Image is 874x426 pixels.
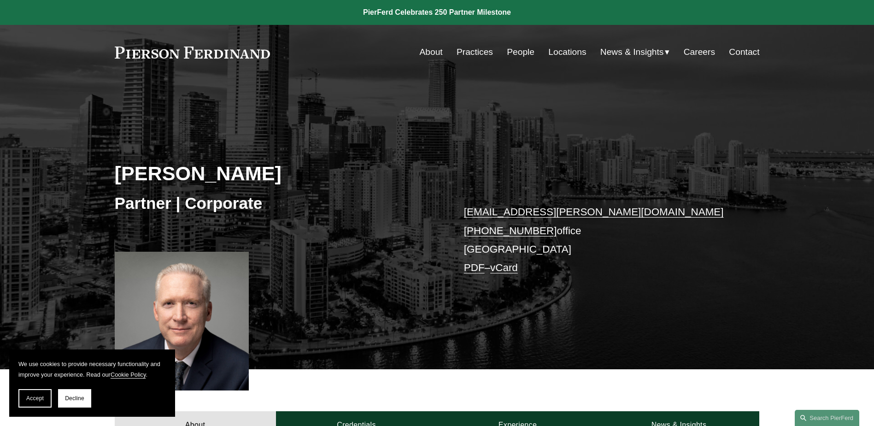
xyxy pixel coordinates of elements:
a: [PHONE_NUMBER] [464,225,557,237]
a: Contact [729,43,759,61]
p: office [GEOGRAPHIC_DATA] – [464,203,733,277]
span: Decline [65,395,84,402]
button: Accept [18,389,52,408]
a: folder dropdown [600,43,670,61]
a: About [420,43,443,61]
a: [EMAIL_ADDRESS][PERSON_NAME][DOMAIN_NAME] [464,206,724,218]
a: Search this site [795,410,859,426]
h2: [PERSON_NAME] [115,161,437,185]
a: Cookie Policy [111,371,146,378]
button: Decline [58,389,91,408]
span: Accept [26,395,44,402]
section: Cookie banner [9,349,175,417]
p: We use cookies to provide necessary functionality and improve your experience. Read our . [18,359,166,380]
a: PDF [464,262,485,273]
a: vCard [490,262,518,273]
h3: Partner | Corporate [115,193,437,213]
a: People [507,43,534,61]
span: News & Insights [600,44,664,60]
a: Locations [548,43,586,61]
a: Practices [457,43,493,61]
a: Careers [684,43,715,61]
